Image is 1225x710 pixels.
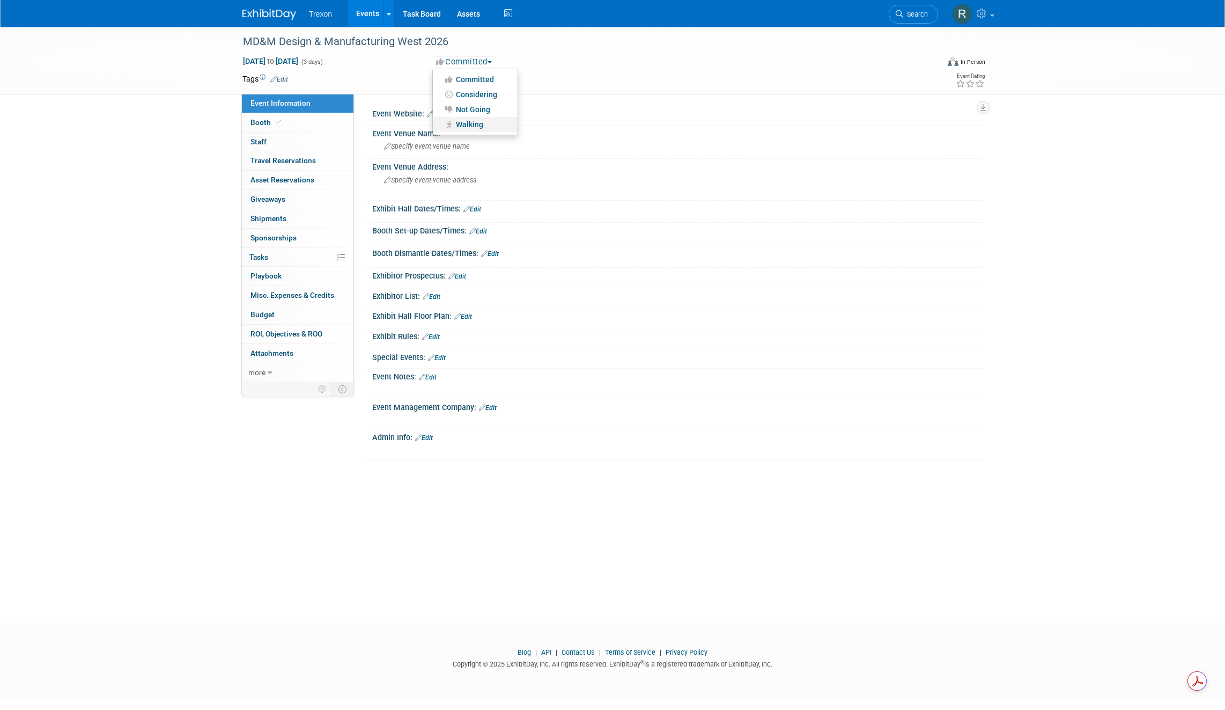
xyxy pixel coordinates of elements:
[960,58,985,66] div: In-Person
[309,10,332,18] span: Trexon
[242,286,353,305] a: Misc. Expenses & Credits
[889,5,938,24] a: Search
[248,368,265,377] span: more
[419,374,437,381] a: Edit
[372,126,983,139] div: Event Venue Name:
[433,117,518,132] a: Walking
[242,229,353,247] a: Sponsorships
[242,325,353,343] a: ROI, Objectives & ROO
[242,190,353,209] a: Giveaways
[242,248,353,267] a: Tasks
[276,119,281,125] i: Booth reservation complete
[270,76,288,83] a: Edit
[956,74,985,79] div: Event Rating
[875,56,985,72] div: Event Format
[250,118,283,127] span: Booth
[250,349,293,357] span: Attachments
[422,333,440,341] a: Edit
[372,201,983,215] div: Exhibit Hall Dates/Times:
[313,382,332,396] td: Personalize Event Tab Strip
[242,267,353,286] a: Playbook
[250,156,316,165] span: Travel Reservations
[372,159,983,172] div: Event Venue Address:
[250,195,285,203] span: Giveaways
[433,72,518,87] a: Committed
[562,648,595,656] a: Contact Us
[249,253,268,261] span: Tasks
[372,369,983,383] div: Event Notes:
[242,133,353,151] a: Staff
[242,94,353,113] a: Event Information
[415,434,433,442] a: Edit
[265,57,276,65] span: to
[372,223,983,237] div: Booth Set-up Dates/Times:
[250,233,297,242] span: Sponsorships
[454,313,472,320] a: Edit
[250,99,311,107] span: Event Information
[433,87,518,102] a: Considering
[553,648,560,656] span: |
[479,404,497,412] a: Edit
[481,250,499,258] a: Edit
[250,310,275,319] span: Budget
[903,10,928,18] span: Search
[657,648,664,656] span: |
[372,308,983,322] div: Exhibit Hall Floor Plan:
[242,9,296,20] img: ExhibitDay
[242,56,299,66] span: [DATE] [DATE]
[250,175,314,184] span: Asset Reservations
[250,330,322,338] span: ROI, Objectives & ROO
[250,291,334,299] span: Misc. Expenses & Credits
[242,74,288,84] td: Tags
[250,214,286,223] span: Shipments
[427,111,445,118] a: Edit
[384,142,470,150] span: Specify event venue name
[372,268,983,282] div: Exhibitor Prospectus:
[242,171,353,189] a: Asset Reservations
[518,648,531,656] a: Blog
[448,273,466,280] a: Edit
[666,648,707,656] a: Privacy Policy
[533,648,540,656] span: |
[433,102,518,117] a: Not Going
[372,429,983,443] div: Admin Info:
[372,328,983,342] div: Exhibit Rules:
[300,58,323,65] span: (3 days)
[242,113,353,132] a: Booth
[372,288,983,302] div: Exhibitor List:
[372,106,983,120] div: Event Website:
[948,57,958,66] img: Format-Inperson.png
[242,305,353,324] a: Budget
[242,151,353,170] a: Travel Reservations
[242,363,353,382] a: more
[384,176,476,184] span: Specify event venue address
[463,206,481,213] a: Edit
[605,648,655,656] a: Terms of Service
[423,293,440,301] a: Edit
[541,648,551,656] a: API
[428,354,446,362] a: Edit
[242,209,353,228] a: Shipments
[250,137,267,146] span: Staff
[239,32,922,52] div: MD&M Design & Manufacturing West 2026
[432,56,496,68] button: Committed
[952,4,972,24] img: Ryan Flores
[332,382,354,396] td: Toggle Event Tabs
[372,245,983,259] div: Booth Dismantle Dates/Times:
[242,344,353,363] a: Attachments
[372,349,983,363] div: Special Events:
[596,648,603,656] span: |
[250,272,282,280] span: Playbook
[469,228,487,235] a: Edit
[640,660,644,665] sup: ®
[372,399,983,413] div: Event Management Company:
